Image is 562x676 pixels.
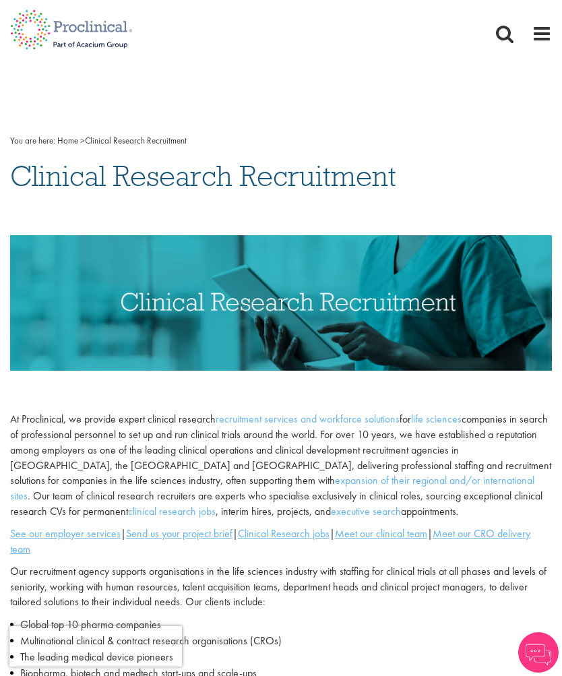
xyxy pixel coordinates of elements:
a: Send us your project brief [126,526,232,541]
a: breadcrumb link to Home [57,135,78,146]
a: Clinical Research jobs [238,526,330,541]
span: > [80,135,85,146]
p: Our recruitment agency supports organisations in the life sciences industry with staffing for cli... [10,564,552,611]
p: | | | | [10,526,552,557]
a: expansion of their regional and/or international sites [10,473,534,503]
span: Clinical Research Recruitment [57,135,187,146]
li: Global top 10 pharma companies [10,617,552,633]
iframe: reCAPTCHA [9,626,182,667]
a: life sciences [411,412,462,426]
img: Clinical Research Recruitment [10,235,552,371]
a: See our employer services [10,526,121,541]
span: You are here: [10,135,55,146]
a: Meet our clinical team [335,526,427,541]
li: Multinational clinical & contract research organisations (CROs) [10,633,552,649]
span: Clinical Research Recruitment [10,158,396,194]
p: At Proclinical, we provide expert clinical research for companies in search of professional perso... [10,412,552,520]
li: The leading medical device pioneers [10,649,552,665]
a: executive search [331,504,401,518]
a: clinical research jobs [128,504,216,518]
img: Chatbot [518,632,559,673]
a: Meet our CRO delivery team [10,526,530,556]
a: recruitment services and workforce solutions [216,412,400,426]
